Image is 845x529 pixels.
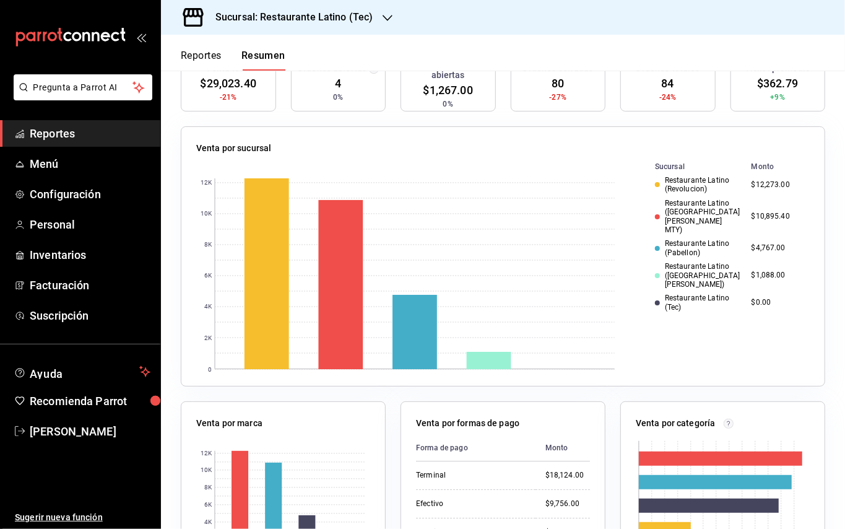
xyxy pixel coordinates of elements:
p: Venta por sucursal [196,142,271,155]
span: 80 [552,75,564,92]
h3: Sucursal: Restaurante Latino (Tec) [206,10,373,25]
div: navigation tabs [181,50,285,71]
button: Resumen [241,50,285,71]
td: $4,767.00 [747,237,810,260]
button: Pregunta a Parrot AI [14,74,152,100]
span: Recomienda Parrot [30,393,150,409]
span: Ayuda [30,364,134,379]
span: -21% [220,92,237,103]
text: 6K [204,273,212,279]
span: -27% [549,92,566,103]
span: Facturación [30,277,150,294]
div: Restaurante Latino (Tec) [655,294,742,312]
text: 6K [204,502,212,509]
text: 8K [204,484,212,491]
td: $1,088.00 [747,260,810,291]
th: Monto [535,435,590,461]
button: open_drawer_menu [136,32,146,42]
p: Venta por formas de pago [416,417,519,430]
p: Venta por marca [196,417,262,430]
td: $12,273.00 [747,173,810,196]
div: Efectivo [416,499,526,509]
div: Terminal [416,470,526,481]
a: Pregunta a Parrot AI [9,90,152,103]
div: Restaurante Latino ([GEOGRAPHIC_DATA][PERSON_NAME] MTY) [655,199,742,235]
span: 0% [443,98,453,110]
span: $29,023.40 [201,75,256,92]
div: $18,124.00 [545,470,590,481]
div: Restaurante Latino (Pabellon) [655,239,742,257]
span: Reportes [30,125,150,142]
span: +9% [771,92,785,103]
div: Restaurante Latino (Revolucion) [655,176,742,194]
span: [PERSON_NAME] [30,423,150,440]
span: 4 [335,75,341,92]
span: Inventarios [30,247,150,263]
text: 10K [201,467,212,474]
text: 8K [204,242,212,248]
text: 2K [204,334,212,341]
td: $10,895.40 [747,196,810,237]
span: -24% [659,92,677,103]
span: $362.79 [757,75,798,92]
th: Monto [747,160,810,173]
td: $0.00 [747,291,810,314]
th: Sucursal [635,160,747,173]
span: 84 [662,75,674,92]
p: Venta por categoría [636,417,716,430]
span: Pregunta a Parrot AI [33,81,133,94]
text: 4K [204,304,212,310]
div: $9,756.00 [545,499,590,509]
span: Sugerir nueva función [15,511,150,524]
span: Personal [30,216,150,233]
text: 4K [204,519,212,526]
button: Reportes [181,50,222,71]
div: Restaurante Latino ([GEOGRAPHIC_DATA][PERSON_NAME]) [655,262,742,289]
th: Forma de pago [416,435,535,461]
text: 0 [208,366,212,373]
span: 0% [333,92,343,103]
span: Menú [30,155,150,172]
span: Suscripción [30,307,150,324]
span: $1,267.00 [423,82,473,98]
text: 10K [201,211,212,217]
span: Configuración [30,186,150,203]
text: 12K [201,450,212,457]
text: 12K [201,180,212,186]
